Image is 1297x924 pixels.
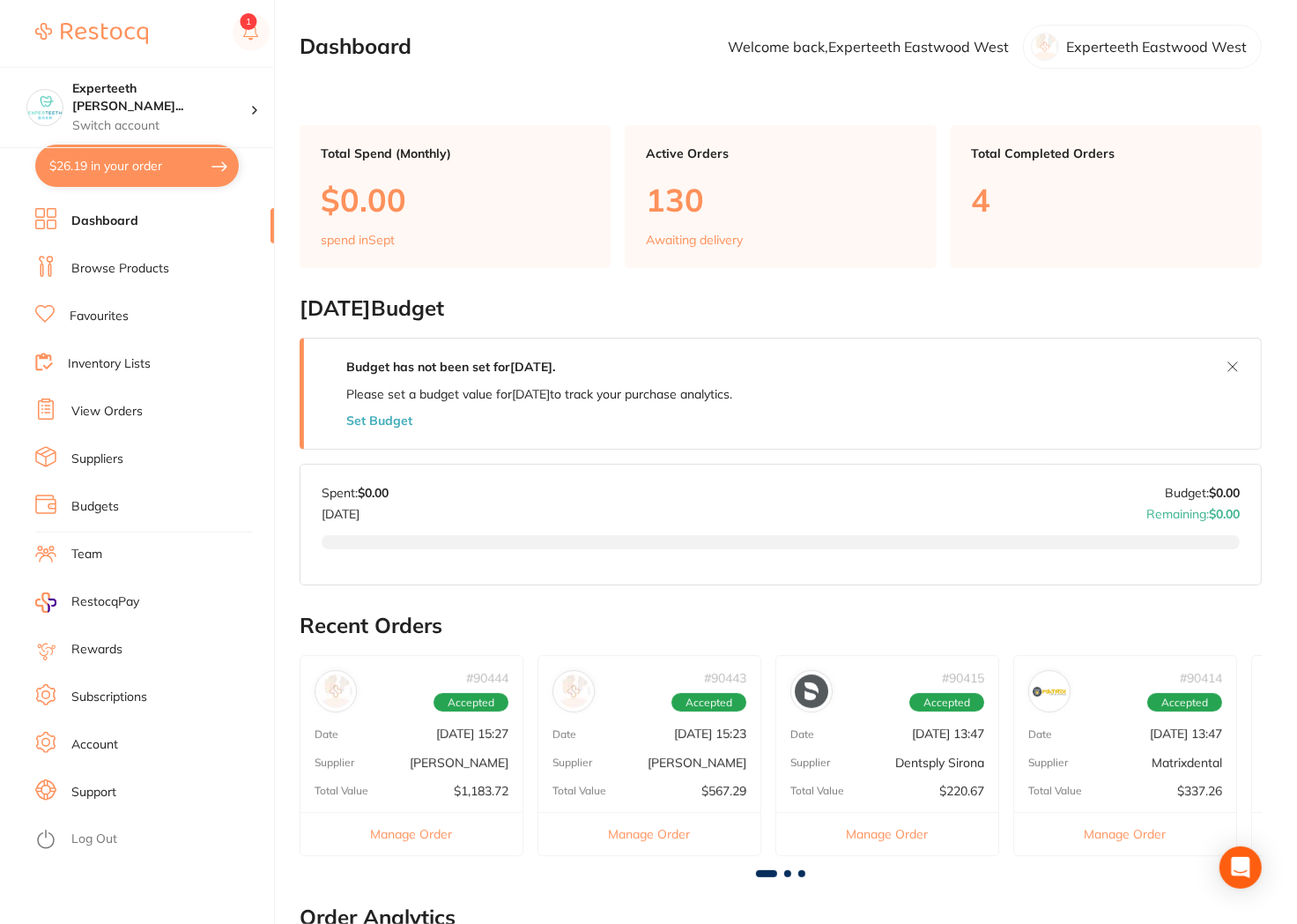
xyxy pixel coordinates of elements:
[466,671,508,685] p: # 90444
[1150,727,1222,741] p: [DATE] 13:47
[71,498,119,516] a: Budgets
[538,812,760,855] button: Manage Order
[71,689,147,706] a: Subscriptions
[300,296,1262,321] h2: [DATE] Budget
[1028,785,1082,797] p: Total Value
[972,146,1241,160] p: Total Completed Orders
[646,182,915,218] p: 130
[321,233,395,247] p: spend in Sept
[319,674,352,708] img: Henry Schein Halas
[68,355,151,373] a: Inventory Lists
[321,146,589,160] p: Total Spend (Monthly)
[1147,693,1222,712] span: Accepted
[71,831,117,848] a: Log Out
[70,308,129,325] a: Favourites
[674,727,746,741] p: [DATE] 15:23
[346,359,555,375] strong: Budget has not been set for [DATE] .
[552,728,576,741] p: Date
[790,756,830,769] p: Supplier
[346,414,412,428] button: Set Budget
[71,641,122,659] a: Rewards
[972,182,1241,218] p: 4
[795,674,828,708] img: Dentsply Sirona
[1028,728,1052,741] p: Date
[939,784,984,798] p: $220.67
[951,125,1262,268] a: Total Completed Orders4
[35,13,148,54] a: Restocq Logo
[454,784,508,798] p: $1,183.72
[35,592,56,613] img: RestocqPay
[72,80,250,115] h4: Experteeth Eastwood West
[71,212,138,230] a: Dashboard
[790,728,814,741] p: Date
[27,90,63,125] img: Experteeth Eastwood West
[35,592,139,613] a: RestocqPay
[300,614,1262,638] h2: Recent Orders
[71,784,116,801] a: Support
[434,693,508,712] span: Accepted
[790,785,844,797] p: Total Value
[728,39,1009,55] p: Welcome back, Experteeth Eastwood West
[71,451,123,468] a: Suppliers
[1033,674,1066,708] img: Matrixdental
[1219,846,1262,889] div: Open Intercom Messenger
[322,486,389,500] p: Spent:
[35,145,239,187] button: $26.19 in your order
[436,727,508,741] p: [DATE] 15:27
[1066,39,1247,55] p: Experteeth Eastwood West
[625,125,936,268] a: Active Orders130Awaiting delivery
[1165,486,1240,500] p: Budget:
[1209,506,1240,522] strong: $0.00
[776,812,998,855] button: Manage Order
[552,756,592,769] p: Supplier
[300,812,523,855] button: Manage Order
[71,593,139,611] span: RestocqPay
[71,260,169,278] a: Browse Products
[552,785,606,797] p: Total Value
[72,117,250,135] p: Switch account
[315,756,354,769] p: Supplier
[704,671,746,685] p: # 90443
[671,693,746,712] span: Accepted
[909,693,984,712] span: Accepted
[701,784,746,798] p: $567.29
[315,785,368,797] p: Total Value
[1177,784,1222,798] p: $337.26
[1180,671,1222,685] p: # 90414
[322,500,389,521] p: [DATE]
[346,387,732,401] p: Please set a budget value for [DATE] to track your purchase analytics.
[1209,485,1240,501] strong: $0.00
[315,728,338,741] p: Date
[557,674,590,708] img: Adam Dental
[1152,756,1222,770] p: Matrixdental
[1028,756,1068,769] p: Supplier
[358,485,389,501] strong: $0.00
[1146,500,1240,521] p: Remaining:
[71,736,118,754] a: Account
[942,671,984,685] p: # 90415
[71,546,102,563] a: Team
[410,756,508,770] p: [PERSON_NAME]
[895,756,984,770] p: Dentsply Sirona
[912,727,984,741] p: [DATE] 13:47
[646,146,915,160] p: Active Orders
[35,23,148,44] img: Restocq Logo
[300,125,611,268] a: Total Spend (Monthly)$0.00spend inSept
[71,403,143,421] a: View Orders
[648,756,746,770] p: [PERSON_NAME]
[321,182,589,218] p: $0.00
[300,34,411,59] h2: Dashboard
[35,826,269,854] button: Log Out
[1014,812,1236,855] button: Manage Order
[646,233,743,247] p: Awaiting delivery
